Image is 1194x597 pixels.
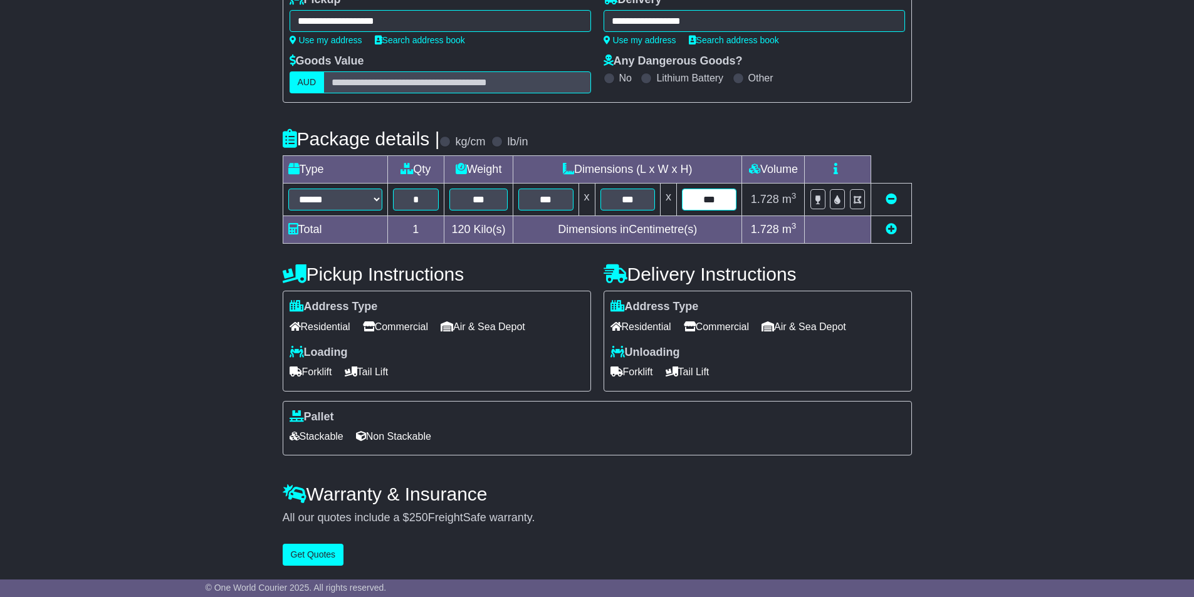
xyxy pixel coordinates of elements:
[656,72,723,84] label: Lithium Battery
[283,264,591,284] h4: Pickup Instructions
[604,35,676,45] a: Use my address
[452,223,471,236] span: 120
[742,156,805,184] td: Volume
[579,184,595,216] td: x
[206,583,387,593] span: © One World Courier 2025. All rights reserved.
[387,216,444,244] td: 1
[610,300,699,314] label: Address Type
[782,223,797,236] span: m
[610,362,653,382] span: Forklift
[356,427,431,446] span: Non Stackable
[792,191,797,200] sup: 3
[409,511,428,524] span: 250
[283,511,912,525] div: All our quotes include a $ FreightSafe warranty.
[290,410,334,424] label: Pallet
[792,221,797,231] sup: 3
[751,193,779,205] span: 1.728
[363,317,428,336] span: Commercial
[604,264,912,284] h4: Delivery Instructions
[283,216,387,244] td: Total
[684,317,749,336] span: Commercial
[290,55,364,68] label: Goods Value
[886,193,897,205] a: Remove this item
[290,300,378,314] label: Address Type
[689,35,779,45] a: Search address book
[666,362,710,382] span: Tail Lift
[283,484,912,504] h4: Warranty & Insurance
[375,35,465,45] a: Search address book
[762,317,846,336] span: Air & Sea Depot
[290,35,362,45] a: Use my address
[387,156,444,184] td: Qty
[782,193,797,205] span: m
[290,362,332,382] span: Forklift
[455,135,485,149] label: kg/cm
[513,156,742,184] td: Dimensions (L x W x H)
[604,55,743,68] label: Any Dangerous Goods?
[751,223,779,236] span: 1.728
[513,216,742,244] td: Dimensions in Centimetre(s)
[283,544,344,566] button: Get Quotes
[441,317,525,336] span: Air & Sea Depot
[283,156,387,184] td: Type
[610,317,671,336] span: Residential
[290,71,325,93] label: AUD
[444,156,513,184] td: Weight
[345,362,389,382] span: Tail Lift
[290,317,350,336] span: Residential
[660,184,676,216] td: x
[507,135,528,149] label: lb/in
[444,216,513,244] td: Kilo(s)
[619,72,632,84] label: No
[283,128,440,149] h4: Package details |
[290,427,343,446] span: Stackable
[290,346,348,360] label: Loading
[748,72,773,84] label: Other
[886,223,897,236] a: Add new item
[610,346,680,360] label: Unloading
